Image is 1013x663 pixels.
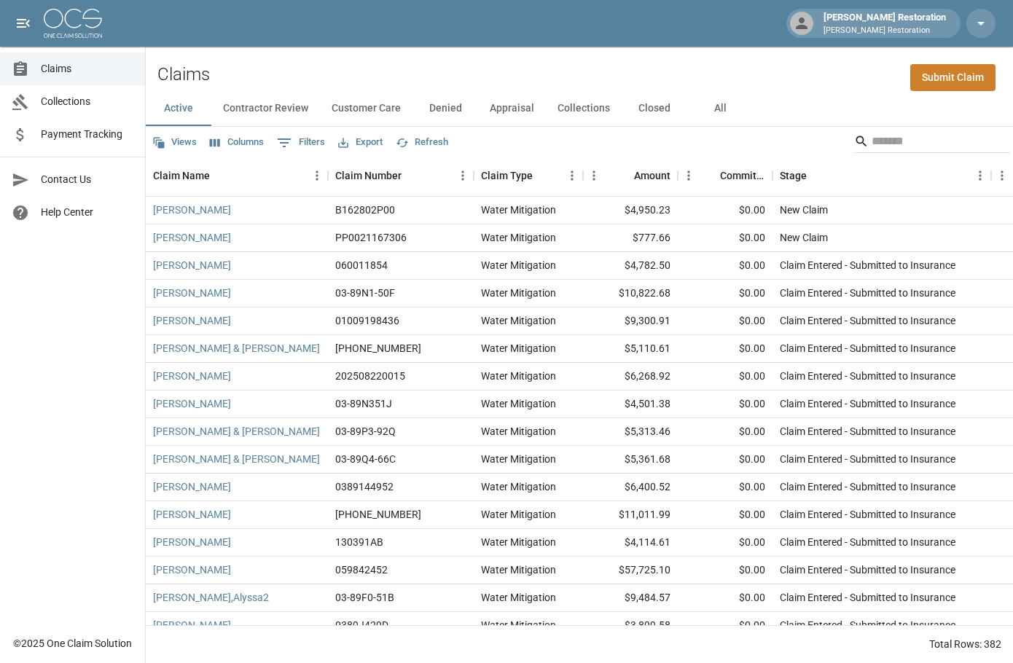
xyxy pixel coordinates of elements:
div: Amount [634,155,670,196]
button: Menu [583,165,605,187]
img: ocs-logo-white-transparent.png [44,9,102,38]
div: Water Mitigation [481,341,556,356]
div: Water Mitigation [481,313,556,328]
div: $9,300.91 [583,307,678,335]
button: Sort [807,165,827,186]
a: [PERSON_NAME] & [PERSON_NAME] [153,452,320,466]
div: $0.00 [678,557,773,584]
div: 202508220015 [335,369,405,383]
span: Collections [41,94,133,109]
div: Water Mitigation [481,230,556,245]
div: New Claim [780,203,828,217]
a: [PERSON_NAME] [153,562,231,577]
button: Menu [678,165,700,187]
div: Water Mitigation [481,396,556,411]
span: Claims [41,61,133,76]
div: Claim Number [328,155,474,196]
div: Water Mitigation [481,535,556,549]
div: [PERSON_NAME] Restoration [818,10,952,36]
a: [PERSON_NAME] [153,396,231,411]
div: 01-009-215286 [335,341,421,356]
div: $0.00 [678,612,773,640]
div: © 2025 One Claim Solution [13,636,132,651]
div: Committed Amount [720,155,765,196]
button: Closed [622,91,687,126]
div: Water Mitigation [481,590,556,605]
a: [PERSON_NAME] [153,286,231,300]
div: $0.00 [678,501,773,529]
a: [PERSON_NAME] [153,313,231,328]
button: Refresh [392,131,452,154]
div: $0.00 [678,335,773,363]
div: 03-89F0-51B [335,590,394,605]
a: [PERSON_NAME] [153,203,231,217]
div: Water Mitigation [481,203,556,217]
div: 130391AB [335,535,383,549]
div: Stage [780,155,807,196]
button: Select columns [206,131,267,154]
div: $9,484.57 [583,584,678,612]
div: $0.00 [678,474,773,501]
div: Claim Entered - Submitted to Insurance [780,313,955,328]
a: [PERSON_NAME] & [PERSON_NAME] [153,341,320,356]
div: Claim Entered - Submitted to Insurance [780,479,955,494]
div: Claim Name [153,155,210,196]
a: [PERSON_NAME] & [PERSON_NAME] [153,424,320,439]
div: Amount [583,155,678,196]
div: Total Rows: 382 [929,637,1001,651]
div: $5,361.68 [583,446,678,474]
button: Menu [306,165,328,187]
button: Menu [561,165,583,187]
button: Export [335,131,386,154]
a: [PERSON_NAME],Alyssa2 [153,590,269,605]
div: Claim Name [146,155,328,196]
div: $57,725.10 [583,557,678,584]
div: $5,110.61 [583,335,678,363]
div: Water Mitigation [481,258,556,272]
div: Stage [773,155,991,196]
button: All [687,91,753,126]
div: Claim Entered - Submitted to Insurance [780,258,955,272]
div: Claim Entered - Submitted to Insurance [780,424,955,439]
div: 01-009-189543 [335,507,421,522]
button: Appraisal [478,91,546,126]
div: $4,114.61 [583,529,678,557]
button: Menu [969,165,991,187]
button: Collections [546,91,622,126]
div: Water Mitigation [481,286,556,300]
div: 01009198436 [335,313,399,328]
div: Claim Entered - Submitted to Insurance [780,535,955,549]
div: $4,782.50 [583,252,678,280]
div: PP0021167306 [335,230,407,245]
div: B162802P00 [335,203,395,217]
a: [PERSON_NAME] [153,479,231,494]
div: $0.00 [678,391,773,418]
div: Claim Entered - Submitted to Insurance [780,396,955,411]
button: Menu [452,165,474,187]
button: open drawer [9,9,38,38]
div: Claim Number [335,155,402,196]
div: 0389144952 [335,479,394,494]
div: Water Mitigation [481,618,556,632]
div: Claim Entered - Submitted to Insurance [780,562,955,577]
a: [PERSON_NAME] [153,230,231,245]
div: Water Mitigation [481,424,556,439]
div: $0.00 [678,280,773,307]
div: $0.00 [678,252,773,280]
div: Claim Type [474,155,583,196]
div: $0.00 [678,363,773,391]
div: $0.00 [678,197,773,224]
div: 060011854 [335,258,388,272]
a: Submit Claim [910,64,996,91]
button: Customer Care [320,91,412,126]
div: $11,011.99 [583,501,678,529]
div: Claim Entered - Submitted to Insurance [780,341,955,356]
div: 03-89N351J [335,396,392,411]
a: [PERSON_NAME] [153,618,231,632]
div: $777.66 [583,224,678,252]
div: 059842452 [335,562,388,577]
div: $0.00 [678,446,773,474]
div: $0.00 [678,307,773,335]
div: $3,899.58 [583,612,678,640]
div: Claim Entered - Submitted to Insurance [780,452,955,466]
